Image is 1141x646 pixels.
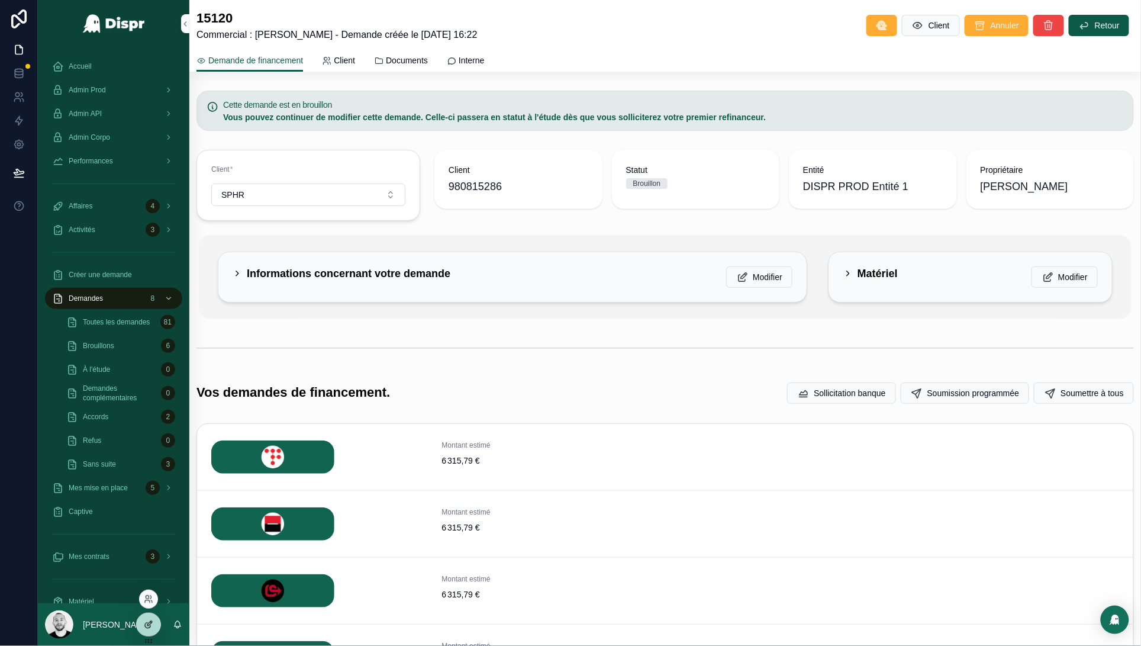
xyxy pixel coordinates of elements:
a: Affaires4 [45,195,182,217]
span: Toutes les demandes [83,317,150,327]
a: Refus0 [59,430,182,451]
span: 6 315,79 € [442,522,659,533]
h1: 15120 [196,9,478,28]
span: Client [334,54,355,66]
span: Créer une demande [69,270,132,279]
div: 5 [146,481,160,495]
a: Accueil [45,56,182,77]
a: À l'étude0 [59,359,182,380]
img: App logo [82,14,146,33]
div: Open Intercom Messenger [1101,606,1129,634]
a: Documents [374,50,428,73]
a: Matériel [45,591,182,612]
a: Demande de financement [196,50,303,72]
span: Commercial : [PERSON_NAME] - Demande créée le [DATE] 16:22 [196,28,478,42]
span: Client [449,164,588,176]
button: Annuler [965,15,1029,36]
span: Brouillons [83,341,114,351]
span: À l'étude [83,365,110,374]
span: Montant estimé [442,574,659,584]
a: Demandes8 [45,288,182,309]
strong: Vous pouvez continuer de modifier cette demande. Celle-ci passera en statut à l'étude dès que vou... [223,113,766,122]
div: 8 [146,291,160,306]
h2: Matériel [858,266,898,281]
span: Demandes complémentaires [83,384,156,403]
span: DISPR PROD Entité 1 [803,178,908,195]
img: LOCAM.png [211,574,334,608]
button: Sollicitation banque [787,383,895,404]
div: 6 [161,339,175,353]
a: Admin Prod [45,79,182,101]
span: 980815286 [449,178,588,195]
div: 4 [146,199,160,213]
a: Admin Corpo [45,127,182,148]
span: Annuler [991,20,1019,31]
div: scrollable content [38,47,189,603]
a: Toutes les demandes81 [59,311,182,333]
h5: Cette demande est en brouillon [223,101,1124,109]
span: Retour [1095,20,1120,31]
h1: Vos demandes de financement. [196,384,390,402]
span: Demande de financement [208,54,303,66]
a: Créer une demande [45,264,182,285]
span: Activités [69,225,95,234]
span: Statut [626,164,766,176]
span: 6 315,79 € [442,455,659,467]
p: [PERSON_NAME] [83,619,151,631]
span: Montant estimé [442,441,659,450]
span: Admin Prod [69,85,106,95]
span: Propriétaire [981,164,1120,176]
span: 6 315,79 € [442,589,659,600]
button: Retour [1069,15,1129,36]
span: Soumission programmée [927,387,1020,399]
div: 0 [161,433,175,448]
h2: Informations concernant votre demande [247,266,450,281]
a: Activités3 [45,219,182,240]
a: Accords2 [59,406,182,428]
div: 0 [161,362,175,377]
span: Sans suite [83,459,116,469]
button: Soumettre à tous [1034,383,1134,404]
a: Sans suite3 [59,454,182,475]
span: Accords [83,412,108,422]
button: Modifier [1032,266,1098,288]
span: Mes mise en place [69,483,128,493]
span: Client [211,165,230,173]
button: Client [902,15,960,36]
a: Admin API [45,103,182,124]
span: Client [929,20,950,31]
div: 0 [161,386,175,400]
div: 3 [161,457,175,471]
a: Demandes complémentaires0 [59,383,182,404]
div: Brouillon [633,178,661,189]
span: Accueil [69,62,92,71]
span: Sollicitation banque [814,387,885,399]
img: FR.png [211,507,334,541]
a: Interne [447,50,485,73]
button: Select Button [211,184,405,206]
span: Admin API [69,109,102,118]
button: Soumission programmée [901,383,1030,404]
a: Captive [45,501,182,522]
span: Refus [83,436,101,445]
span: Affaires [69,201,92,211]
span: Performances [69,156,113,166]
span: Soumettre à tous [1061,387,1124,399]
a: Mes mise en place5 [45,477,182,499]
span: Captive [69,507,93,516]
span: Montant estimé [442,507,659,517]
span: [PERSON_NAME] [981,178,1068,195]
a: Performances [45,150,182,172]
span: Documents [386,54,428,66]
span: Interne [459,54,485,66]
img: LEASECOM.png [211,441,334,474]
span: SPHR [221,189,244,201]
a: Mes contrats3 [45,546,182,567]
a: Client [322,50,355,73]
span: Mes contrats [69,552,109,561]
div: **Vous pouvez continuer de modifier cette demande. Celle-ci passera en statut à l'étude dès que v... [223,111,1124,123]
div: 2 [161,410,175,424]
span: Demandes [69,294,103,303]
span: Matériel [69,597,94,606]
div: 81 [160,315,175,329]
